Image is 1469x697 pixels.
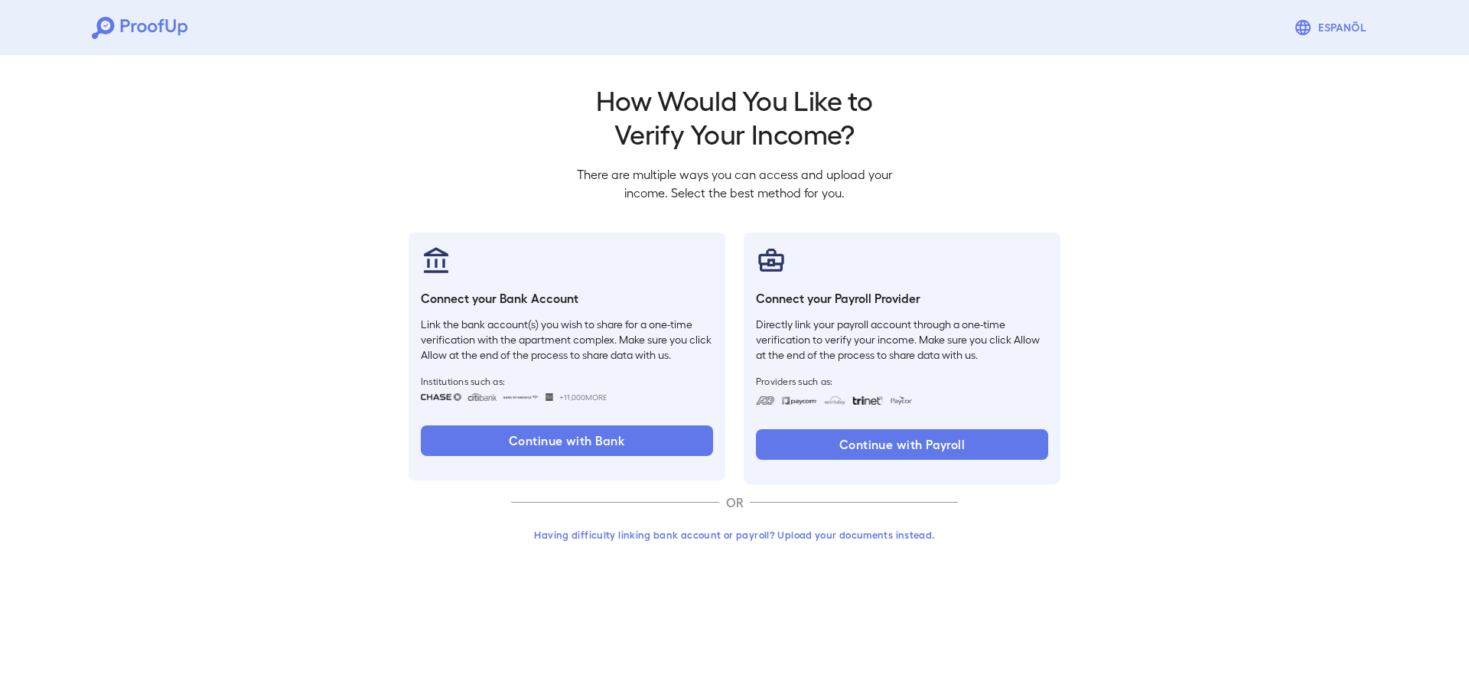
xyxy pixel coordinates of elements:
img: bankAccount.svg [421,245,451,275]
p: OR [719,493,750,512]
span: +11,000 More [559,391,607,403]
img: citibank.svg [467,393,497,401]
img: chase.svg [421,393,461,401]
img: bankOfAmerica.svg [503,393,539,401]
h6: Connect your Payroll Provider [756,289,1048,308]
span: Providers such as: [756,375,1048,387]
button: Espanõl [1288,12,1377,43]
button: Continue with Bank [421,425,713,456]
button: Having difficulty linking bank account or payroll? Upload your documents instead. [511,521,958,549]
p: There are multiple ways you can access and upload your income. Select the best method for you. [565,165,904,202]
img: wellsfargo.svg [546,393,554,401]
h6: Connect your Bank Account [421,289,713,308]
img: trinet.svg [852,396,883,405]
img: paycom.svg [781,396,818,405]
button: Continue with Payroll [756,429,1048,460]
img: payrollProvider.svg [756,245,787,275]
img: adp.svg [756,396,775,405]
img: workday.svg [824,396,846,405]
p: Directly link your payroll account through a one-time verification to verify your income. Make su... [756,317,1048,363]
p: Link the bank account(s) you wish to share for a one-time verification with the apartment complex... [421,317,713,363]
span: Institutions such as: [421,375,713,387]
h2: How Would You Like to Verify Your Income? [565,83,904,150]
img: paycon.svg [889,396,913,405]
